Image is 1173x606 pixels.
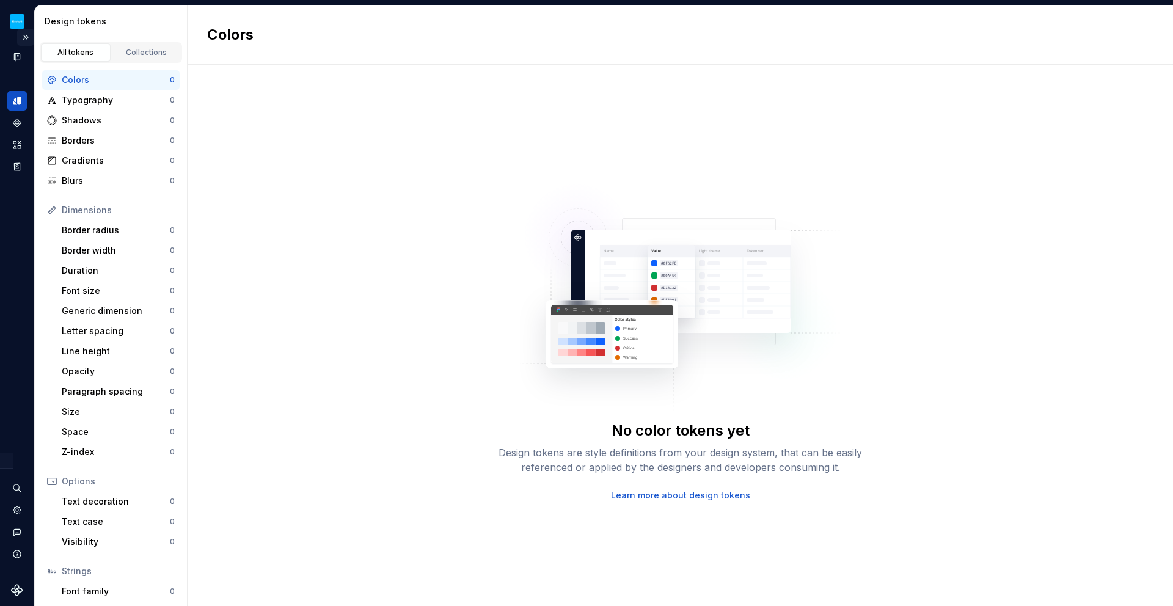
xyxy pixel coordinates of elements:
a: Visibility0 [57,532,180,552]
div: No color tokens yet [612,421,750,440]
div: Duration [62,265,170,277]
a: Font size0 [57,281,180,301]
div: 0 [170,387,175,396]
a: Font family0 [57,582,180,601]
div: Text case [62,516,170,528]
div: 0 [170,136,175,145]
div: Collections [116,48,177,57]
div: 0 [170,427,175,437]
div: 0 [170,286,175,296]
a: Space0 [57,422,180,442]
a: Blurs0 [42,171,180,191]
a: Design tokens [7,91,27,111]
div: Generic dimension [62,305,170,317]
div: Size [62,406,170,418]
div: 0 [170,246,175,255]
div: 0 [170,367,175,376]
svg: Supernova Logo [11,584,23,596]
div: Space [62,426,170,438]
a: Documentation [7,47,27,67]
a: Assets [7,135,27,155]
h2: Colors [207,25,254,45]
div: 0 [170,156,175,166]
div: 0 [170,447,175,457]
a: Text decoration0 [57,492,180,511]
div: Options [62,475,175,487]
button: Contact support [7,522,27,542]
a: Components [7,113,27,133]
a: Paragraph spacing0 [57,382,180,401]
div: 0 [170,537,175,547]
div: Typography [62,94,170,106]
a: Text case0 [57,512,180,531]
a: Settings [7,500,27,520]
div: Z-index [62,446,170,458]
div: 0 [170,225,175,235]
a: Typography0 [42,90,180,110]
div: Letter spacing [62,325,170,337]
a: Gradients0 [42,151,180,170]
div: Border radius [62,224,170,236]
div: 0 [170,306,175,316]
div: Shadows [62,114,170,126]
img: d371eef3-2eda-4061-b06c-7b16b4c0b535.png [10,14,24,29]
div: 0 [170,326,175,336]
div: All tokens [45,48,106,57]
div: Borders [62,134,170,147]
div: Strings [62,565,175,577]
a: Generic dimension0 [57,301,180,321]
div: Design tokens are style definitions from your design system, that can be easily referenced or app... [485,445,876,475]
div: Border width [62,244,170,257]
div: Text decoration [62,495,170,508]
a: Z-index0 [57,442,180,462]
a: Size0 [57,402,180,422]
div: Line height [62,345,170,357]
div: Colors [62,74,170,86]
a: Opacity0 [57,362,180,381]
div: Blurs [62,175,170,187]
div: 0 [170,176,175,186]
a: Duration0 [57,261,180,280]
div: Visibility [62,536,170,548]
a: Learn more about design tokens [611,489,750,502]
div: Gradients [62,155,170,167]
div: 0 [170,75,175,85]
div: Font size [62,285,170,297]
div: 0 [170,407,175,417]
button: Expand sidebar [17,29,34,46]
div: 0 [170,497,175,506]
a: Border width0 [57,241,180,260]
div: 0 [170,346,175,356]
button: Search ⌘K [7,478,27,498]
a: Border radius0 [57,221,180,240]
a: Line height0 [57,341,180,361]
div: 0 [170,586,175,596]
a: Storybook stories [7,157,27,177]
div: 0 [170,95,175,105]
a: Letter spacing0 [57,321,180,341]
a: Colors0 [42,70,180,90]
a: Shadows0 [42,111,180,130]
div: 0 [170,266,175,276]
div: 0 [170,115,175,125]
a: Borders0 [42,131,180,150]
div: Font family [62,585,170,597]
div: Design tokens [45,15,182,27]
div: Opacity [62,365,170,378]
div: Dimensions [62,204,175,216]
div: Paragraph spacing [62,385,170,398]
div: 0 [170,517,175,527]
